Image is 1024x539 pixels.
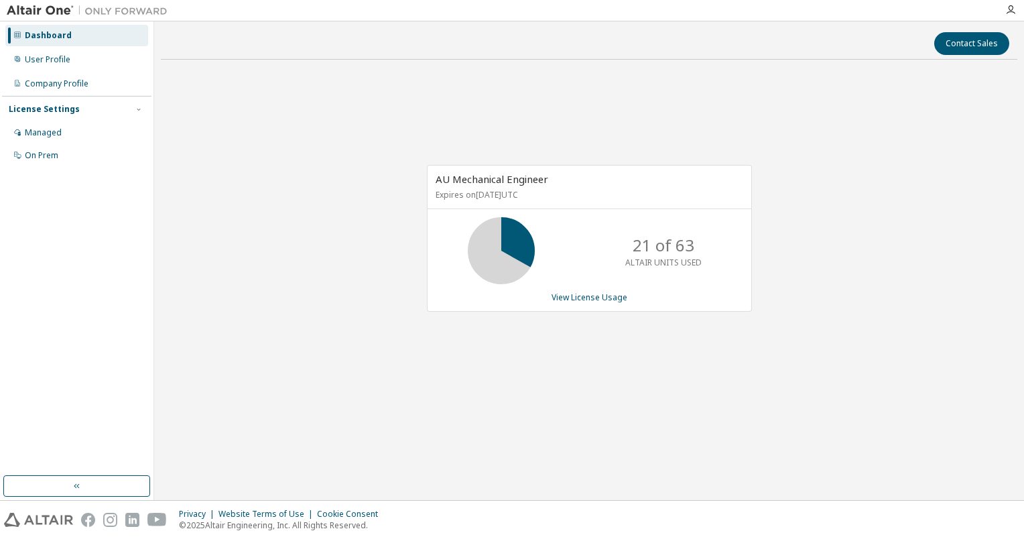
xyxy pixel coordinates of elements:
[25,54,70,65] div: User Profile
[436,172,548,186] span: AU Mechanical Engineer
[25,30,72,41] div: Dashboard
[4,513,73,527] img: altair_logo.svg
[179,509,218,520] div: Privacy
[125,513,139,527] img: linkedin.svg
[436,189,740,200] p: Expires on [DATE] UTC
[317,509,386,520] div: Cookie Consent
[934,32,1009,55] button: Contact Sales
[25,127,62,138] div: Managed
[179,520,386,531] p: © 2025 Altair Engineering, Inc. All Rights Reserved.
[103,513,117,527] img: instagram.svg
[552,292,627,303] a: View License Usage
[218,509,317,520] div: Website Terms of Use
[625,257,702,268] p: ALTAIR UNITS USED
[25,78,88,89] div: Company Profile
[147,513,167,527] img: youtube.svg
[25,150,58,161] div: On Prem
[9,104,80,115] div: License Settings
[7,4,174,17] img: Altair One
[81,513,95,527] img: facebook.svg
[633,234,694,257] p: 21 of 63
